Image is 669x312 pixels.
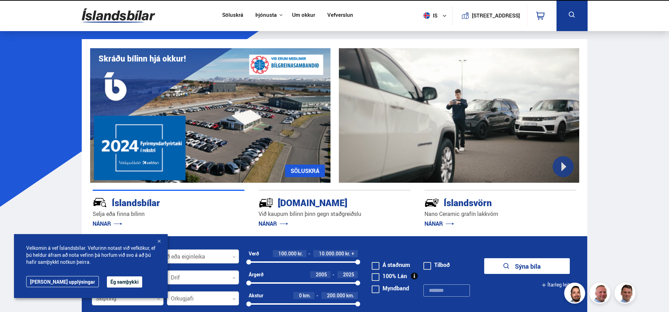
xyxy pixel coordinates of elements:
[259,220,288,227] a: NÁNAR
[616,284,637,305] img: FbJEzSuNWCJXmdc-.webp
[424,195,439,210] img: -Svtn6bYgwAsiwNX.svg
[424,220,454,227] a: NÁNAR
[351,251,354,256] span: +
[259,210,410,218] p: Við kaupum bílinn þinn gegn staðgreiðslu
[327,12,353,19] a: Vefverslun
[372,262,410,268] label: Á staðnum
[292,12,315,19] a: Um okkur
[249,293,263,298] div: Akstur
[421,12,438,19] span: is
[319,250,344,257] span: 10.000.000
[424,210,576,218] p: Nano Ceramic grafín lakkvörn
[423,12,430,19] img: svg+xml;base64,PHN2ZyB4bWxucz0iaHR0cDovL3d3dy53My5vcmcvMjAwMC9zdmciIHdpZHRoPSI1MTIiIGhlaWdodD0iNT...
[93,210,245,218] p: Selja eða finna bílinn
[82,4,155,27] img: G0Ugv5HjCgRt.svg
[298,251,303,256] span: kr.
[421,5,452,26] button: is
[93,196,220,208] div: Íslandsbílar
[259,196,386,208] div: [DOMAIN_NAME]
[484,258,570,274] button: Sýna bíla
[565,284,586,305] img: nhp88E3Fdnt1Opn2.png
[285,165,325,177] a: SÖLUSKRÁ
[303,293,311,298] span: km.
[249,251,259,256] div: Verð
[26,245,155,266] span: Velkomin á vef Íslandsbílar. Vefurinn notast við vefkökur, ef þú heldur áfram að nota vefinn þá h...
[222,12,243,19] a: Söluskrá
[249,272,263,277] div: Árgerð
[345,251,350,256] span: kr.
[372,273,407,279] label: 100% Lán
[372,285,409,291] label: Myndband
[423,262,450,268] label: Tilboð
[299,292,302,299] span: 0
[424,196,552,208] div: Íslandsvörn
[255,12,277,19] button: Þjónusta
[327,292,345,299] span: 200.000
[590,284,611,305] img: siFngHWaQ9KaOqBr.png
[26,276,99,287] a: [PERSON_NAME] upplýsingar
[93,220,122,227] a: NÁNAR
[278,250,297,257] span: 100.000
[346,293,354,298] span: km.
[475,13,517,19] button: [STREET_ADDRESS]
[90,48,330,183] img: eKx6w-_Home_640_.png
[316,271,327,278] span: 2005
[343,271,354,278] span: 2025
[93,195,107,210] img: JRvxyua_JYH6wB4c.svg
[456,6,524,26] a: [STREET_ADDRESS]
[99,54,186,63] h1: Skráðu bílinn hjá okkur!
[259,195,273,210] img: tr5P-W3DuiFaO7aO.svg
[541,277,570,293] button: Ítarleg leit
[107,276,142,288] button: Ég samþykki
